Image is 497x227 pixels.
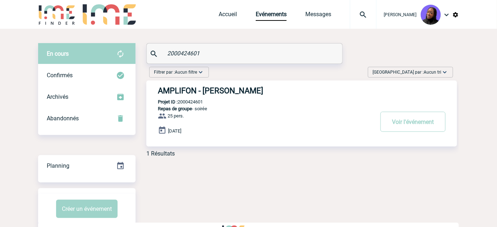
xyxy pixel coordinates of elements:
[256,11,287,21] a: Evénements
[424,70,441,75] span: Aucun tri
[158,99,178,105] b: Projet ID :
[47,72,73,79] span: Confirmés
[384,12,416,17] span: [PERSON_NAME]
[47,162,69,169] span: Planning
[158,86,374,95] h3: AMPLIFON - [PERSON_NAME]
[146,106,374,111] p: - soirée
[47,50,69,57] span: En cours
[219,11,237,21] a: Accueil
[47,93,68,100] span: Archivés
[421,5,441,25] img: 131349-0.png
[38,108,136,129] div: Retrouvez ici tous vos événements annulés
[146,99,203,105] p: 2000424601
[56,200,118,218] button: Créer un événement
[168,128,181,134] span: [DATE]
[154,69,197,76] span: Filtrer par :
[441,69,448,76] img: baseline_expand_more_white_24dp-b.png
[165,48,325,59] input: Rechercher un événement par son nom
[380,112,446,132] button: Voir l'événement
[146,86,457,95] a: AMPLIFON - [PERSON_NAME]
[38,4,76,25] img: IME-Finder
[305,11,331,21] a: Messages
[38,86,136,108] div: Retrouvez ici tous les événements que vous avez décidé d'archiver
[38,155,136,177] div: Retrouvez ici tous vos événements organisés par date et état d'avancement
[38,43,136,65] div: Retrouvez ici tous vos évènements avant confirmation
[47,115,79,122] span: Abandonnés
[175,70,197,75] span: Aucun filtre
[146,150,175,157] div: 1 Résultats
[168,114,184,119] span: 25 pers.
[197,69,204,76] img: baseline_expand_more_white_24dp-b.png
[158,106,192,111] span: Repas de groupe
[373,69,441,76] span: [GEOGRAPHIC_DATA] par :
[38,155,136,176] a: Planning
